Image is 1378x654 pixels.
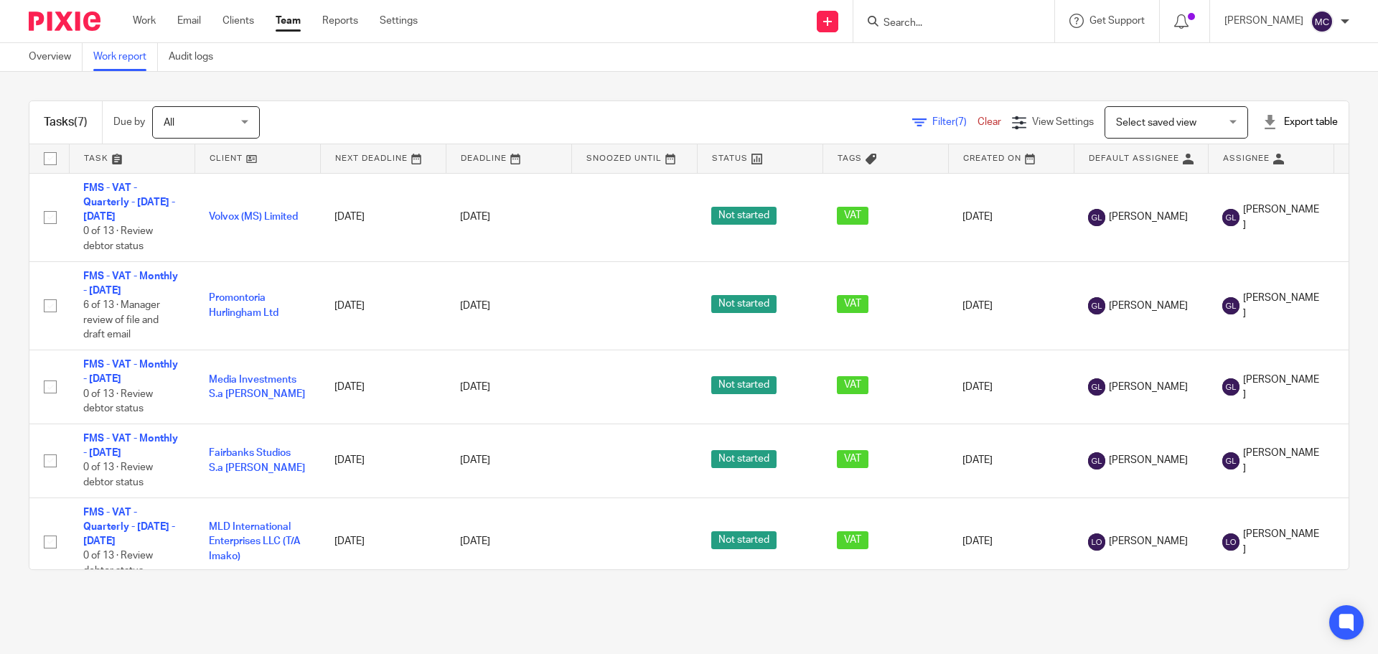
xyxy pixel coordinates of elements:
[837,450,868,468] span: VAT
[276,14,301,28] a: Team
[380,14,418,28] a: Settings
[1109,534,1188,548] span: [PERSON_NAME]
[83,360,178,384] a: FMS - VAT - Monthly - [DATE]
[44,115,88,130] h1: Tasks
[1243,446,1319,475] span: [PERSON_NAME]
[1262,115,1338,129] div: Export table
[83,300,160,340] span: 6 of 13 · Manager review of file and draft email
[83,434,178,458] a: FMS - VAT - Monthly - [DATE]
[1243,291,1319,320] span: [PERSON_NAME]
[177,14,201,28] a: Email
[1222,209,1239,226] img: svg%3E
[1109,380,1188,394] span: [PERSON_NAME]
[1109,210,1188,224] span: [PERSON_NAME]
[74,116,88,128] span: (7)
[1222,378,1239,396] img: svg%3E
[1243,527,1319,556] span: [PERSON_NAME]
[711,376,777,394] span: Not started
[83,271,178,296] a: FMS - VAT - Monthly - [DATE]
[83,551,153,576] span: 0 of 13 · Review debtor status
[460,380,557,394] div: [DATE]
[320,173,446,261] td: [DATE]
[1089,16,1145,26] span: Get Support
[838,154,862,162] span: Tags
[460,453,557,467] div: [DATE]
[1088,209,1105,226] img: svg%3E
[460,210,557,224] div: [DATE]
[29,11,100,31] img: Pixie
[978,117,1001,127] a: Clear
[932,117,978,127] span: Filter
[83,389,153,414] span: 0 of 13 · Review debtor status
[1116,118,1196,128] span: Select saved view
[837,376,868,394] span: VAT
[460,534,557,548] div: [DATE]
[133,14,156,28] a: Work
[164,118,174,128] span: All
[1088,297,1105,314] img: svg%3E
[113,115,145,129] p: Due by
[1311,10,1334,33] img: svg%3E
[1222,452,1239,470] img: svg%3E
[83,183,175,223] a: FMS - VAT - Quarterly - [DATE] - [DATE]
[83,508,175,547] a: FMS - VAT - Quarterly - [DATE] - [DATE]
[83,227,153,252] span: 0 of 13 · Review debtor status
[320,350,446,424] td: [DATE]
[948,424,1074,497] td: [DATE]
[837,531,868,549] span: VAT
[1032,117,1094,127] span: View Settings
[882,17,1011,30] input: Search
[955,117,967,127] span: (7)
[93,43,158,71] a: Work report
[169,43,224,71] a: Audit logs
[1222,297,1239,314] img: svg%3E
[29,43,83,71] a: Overview
[711,295,777,313] span: Not started
[948,497,1074,586] td: [DATE]
[711,207,777,225] span: Not started
[209,375,305,399] a: Media Investments S.a [PERSON_NAME]
[322,14,358,28] a: Reports
[320,424,446,497] td: [DATE]
[948,261,1074,350] td: [DATE]
[837,207,868,225] span: VAT
[209,293,278,317] a: Promontoria Hurlingham Ltd
[209,522,301,561] a: MLD International Enterprises LLC (T/A Imako)
[320,497,446,586] td: [DATE]
[1088,452,1105,470] img: svg%3E
[1224,14,1303,28] p: [PERSON_NAME]
[711,450,777,468] span: Not started
[83,463,153,488] span: 0 of 13 · Review debtor status
[222,14,254,28] a: Clients
[209,212,298,222] a: Volvox (MS) Limited
[1243,202,1319,232] span: [PERSON_NAME]
[711,531,777,549] span: Not started
[837,295,868,313] span: VAT
[460,299,557,313] div: [DATE]
[1109,453,1188,467] span: [PERSON_NAME]
[948,350,1074,424] td: [DATE]
[1109,299,1188,313] span: [PERSON_NAME]
[1222,533,1239,551] img: svg%3E
[209,448,305,472] a: Fairbanks Studios S.a [PERSON_NAME]
[1088,378,1105,396] img: svg%3E
[948,173,1074,261] td: [DATE]
[1088,533,1105,551] img: svg%3E
[320,261,446,350] td: [DATE]
[1243,373,1319,402] span: [PERSON_NAME]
